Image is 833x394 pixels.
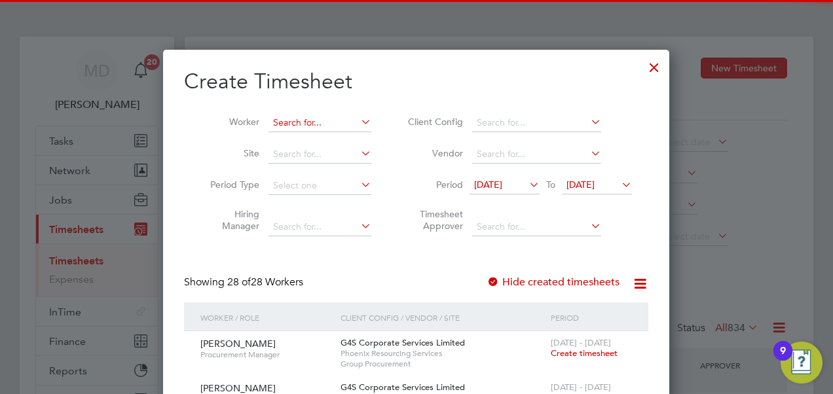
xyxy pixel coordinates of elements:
[547,302,635,332] div: Period
[200,116,259,128] label: Worker
[472,218,601,236] input: Search for...
[551,337,611,348] span: [DATE] - [DATE]
[780,351,786,368] div: 9
[200,382,276,394] span: [PERSON_NAME]
[474,179,502,190] span: [DATE]
[337,302,547,332] div: Client Config / Vendor / Site
[200,338,276,349] span: [PERSON_NAME]
[781,342,823,384] button: Open Resource Center, 9 new notifications
[472,114,601,132] input: Search for...
[341,382,465,393] span: G4S Corporate Services Limited
[472,145,601,164] input: Search for...
[184,68,648,96] h2: Create Timesheet
[404,179,463,190] label: Period
[404,147,463,159] label: Vendor
[200,179,259,190] label: Period Type
[341,337,465,348] span: G4S Corporate Services Limited
[542,176,559,193] span: To
[551,382,611,393] span: [DATE] - [DATE]
[268,218,371,236] input: Search for...
[341,359,544,369] span: Group Procurement
[404,116,463,128] label: Client Config
[200,349,331,360] span: Procurement Manager
[487,276,620,289] label: Hide created timesheets
[200,208,259,232] label: Hiring Manager
[184,276,306,289] div: Showing
[227,276,303,289] span: 28 Workers
[341,348,544,359] span: Phoenix Resourcing Services
[566,179,595,190] span: [DATE]
[404,208,463,232] label: Timesheet Approver
[268,177,371,195] input: Select one
[268,114,371,132] input: Search for...
[551,348,618,359] span: Create timesheet
[197,302,337,332] div: Worker / Role
[268,145,371,164] input: Search for...
[227,276,251,289] span: 28 of
[200,147,259,159] label: Site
